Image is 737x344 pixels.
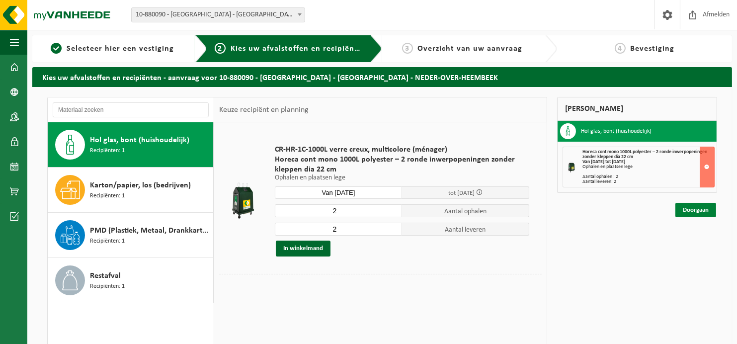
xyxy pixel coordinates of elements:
[48,168,214,213] button: Karton/papier, los (bedrijven) Recipiënten: 1
[275,186,402,199] input: Selecteer datum
[402,204,529,217] span: Aantal ophalen
[90,134,189,146] span: Hol glas, bont (huishoudelijk)
[448,190,475,196] span: tot [DATE]
[48,258,214,303] button: Restafval Recipiënten: 1
[48,213,214,258] button: PMD (Plastiek, Metaal, Drankkartons) (bedrijven) Recipiënten: 1
[32,67,732,86] h2: Kies uw afvalstoffen en recipiënten - aanvraag voor 10-880090 - [GEOGRAPHIC_DATA] - [GEOGRAPHIC_D...
[557,97,717,121] div: [PERSON_NAME]
[402,43,413,54] span: 3
[402,223,529,236] span: Aantal leveren
[90,191,125,201] span: Recipiënten: 1
[275,155,529,174] span: Horeca cont mono 1000L polyester – 2 ronde inwerpopeningen zonder kleppen dia 22 cm
[231,45,367,53] span: Kies uw afvalstoffen en recipiënten
[582,179,714,184] div: Aantal leveren: 2
[90,282,125,291] span: Recipiënten: 1
[132,8,305,22] span: 10-880090 - PORT DE BRUXELLES - QUAI DE HEEMBEEK - NEDER-OVER-HEEMBEEK
[581,123,652,139] h3: Hol glas, bont (huishoudelijk)
[37,43,187,55] a: 1Selecteer hier een vestiging
[131,7,305,22] span: 10-880090 - PORT DE BRUXELLES - QUAI DE HEEMBEEK - NEDER-OVER-HEEMBEEK
[631,45,675,53] span: Bevestiging
[67,45,174,53] span: Selecteer hier een vestiging
[90,225,211,237] span: PMD (Plastiek, Metaal, Drankkartons) (bedrijven)
[615,43,626,54] span: 4
[418,45,523,53] span: Overzicht van uw aanvraag
[276,241,330,257] button: In winkelmand
[214,97,314,122] div: Keuze recipiënt en planning
[582,159,625,165] strong: Van [DATE] tot [DATE]
[90,146,125,156] span: Recipiënten: 1
[582,149,707,160] span: Horeca cont mono 1000L polyester – 2 ronde inwerpopeningen zonder kleppen dia 22 cm
[48,122,214,168] button: Hol glas, bont (huishoudelijk) Recipiënten: 1
[275,174,529,181] p: Ophalen en plaatsen lege
[582,174,714,179] div: Aantal ophalen : 2
[275,145,529,155] span: CR-HR-1C-1000L verre creux, multicolore (ménager)
[90,179,191,191] span: Karton/papier, los (bedrijven)
[51,43,62,54] span: 1
[90,270,121,282] span: Restafval
[53,102,209,117] input: Materiaal zoeken
[215,43,226,54] span: 2
[582,165,714,170] div: Ophalen en plaatsen lege
[90,237,125,246] span: Recipiënten: 1
[675,203,716,217] a: Doorgaan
